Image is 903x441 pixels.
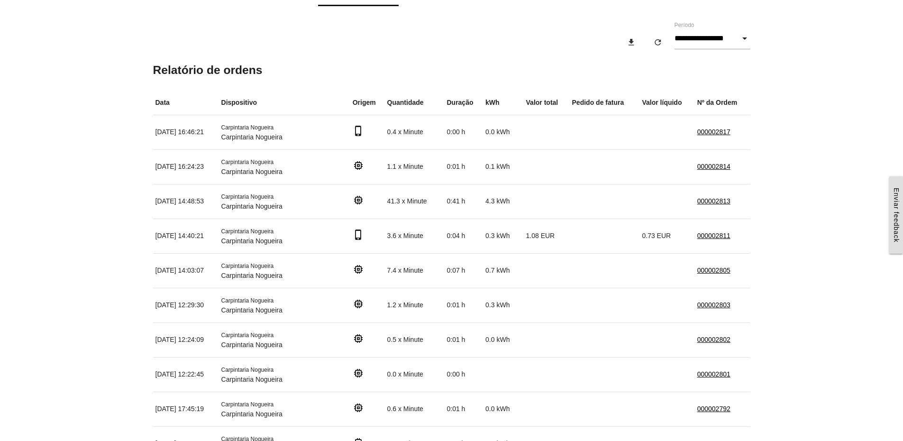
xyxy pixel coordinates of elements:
span: Carpintaria Nogueira [221,272,283,279]
i: memory [353,333,364,344]
i: phone_iphone [353,229,364,240]
td: 0:00 h [444,357,483,392]
td: 0.3 kWh [483,219,523,253]
a: 000002802 [697,336,730,343]
i: memory [353,402,364,413]
a: 000002811 [697,232,730,239]
span: Carpintaria Nogueira [221,306,283,314]
span: Carpintaria Nogueira [221,133,283,141]
th: kWh [483,91,523,115]
td: 1.2 x Minute [385,288,445,322]
a: 000002805 [697,266,730,274]
td: 0:01 h [444,149,483,184]
td: 0:41 h [444,184,483,219]
h5: Relatório de ordens [153,64,750,76]
td: 1.1 x Minute [385,149,445,184]
span: Carpintaria Nogueira [221,367,274,373]
span: Carpintaria Nogueira [221,263,274,269]
th: Dispositivo [219,91,350,115]
span: Carpintaria Nogueira [221,332,274,339]
td: 4.3 kWh [483,184,523,219]
i: memory [353,367,364,379]
td: 0:01 h [444,392,483,426]
td: [DATE] 14:03:07 [153,253,219,288]
span: Carpintaria Nogueira [221,297,274,304]
span: Carpintaria Nogueira [221,401,274,408]
label: Período [675,21,694,29]
a: 000002813 [697,197,730,205]
td: 0:00 h [444,115,483,149]
td: 0.5 x Minute [385,322,445,357]
i: memory [353,264,364,275]
td: 0.3 kWh [483,288,523,322]
th: Duração [444,91,483,115]
td: 41.3 x Minute [385,184,445,219]
td: [DATE] 12:22:45 [153,357,219,392]
button: refresh [646,34,670,51]
td: 0.0 kWh [483,115,523,149]
span: Carpintaria Nogueira [221,228,274,235]
td: 0:07 h [444,253,483,288]
a: 000002814 [697,163,730,170]
i: memory [353,194,364,206]
td: [DATE] 14:48:53 [153,184,219,219]
span: Carpintaria Nogueira [221,341,283,349]
span: Carpintaria Nogueira [221,202,283,210]
th: Valor líquido [639,91,694,115]
span: Carpintaria Nogueira [221,193,274,200]
td: 3.6 x Minute [385,219,445,253]
td: 1.08 EUR [524,219,570,253]
th: Valor total [524,91,570,115]
i: download [627,34,636,51]
a: Enviar feedback [889,176,903,254]
td: 0.0 kWh [483,322,523,357]
span: Carpintaria Nogueira [221,124,274,131]
i: memory [353,160,364,171]
th: Pedido de fatura [570,91,640,115]
td: 0.0 kWh [483,392,523,426]
td: 0.7 kWh [483,253,523,288]
a: 000002792 [697,405,730,413]
span: Carpintaria Nogueira [221,159,274,165]
a: 000002801 [697,370,730,378]
a: 000002803 [697,301,730,309]
span: Carpintaria Nogueira [221,168,283,175]
td: [DATE] 17:45:19 [153,392,219,426]
td: [DATE] 12:29:30 [153,288,219,322]
th: Nº da Ordem [695,91,750,115]
td: 0:01 h [444,288,483,322]
th: Origem [350,91,385,115]
td: 0.4 x Minute [385,115,445,149]
a: 000002817 [697,128,730,136]
i: memory [353,298,364,310]
td: [DATE] 16:24:23 [153,149,219,184]
td: [DATE] 16:46:21 [153,115,219,149]
i: refresh [653,34,663,51]
th: Data [153,91,219,115]
button: download [619,34,644,51]
td: 0.1 kWh [483,149,523,184]
td: 7.4 x Minute [385,253,445,288]
span: Carpintaria Nogueira [221,237,283,245]
span: Carpintaria Nogueira [221,376,283,383]
td: 0.73 EUR [639,219,694,253]
span: Carpintaria Nogueira [221,410,283,418]
th: Quantidade [385,91,445,115]
td: 0.6 x Minute [385,392,445,426]
td: 0.0 x Minute [385,357,445,392]
i: phone_iphone [353,125,364,137]
td: [DATE] 14:40:21 [153,219,219,253]
td: [DATE] 12:24:09 [153,322,219,357]
td: 0:04 h [444,219,483,253]
td: 0:01 h [444,322,483,357]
